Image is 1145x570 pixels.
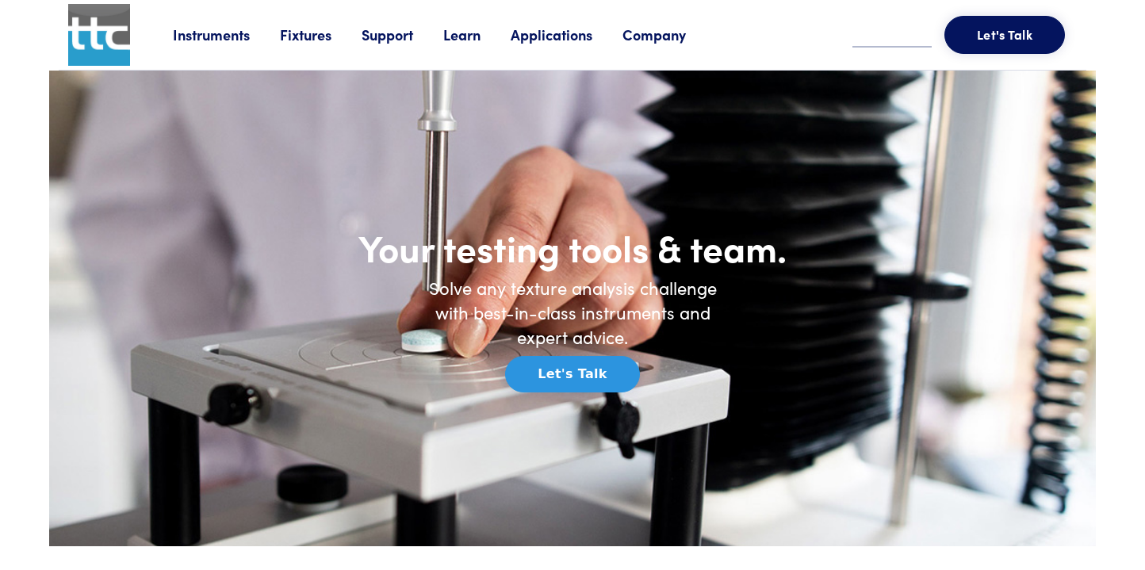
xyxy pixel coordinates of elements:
button: Let's Talk [944,16,1065,54]
h6: Solve any texture analysis challenge with best-in-class instruments and expert advice. [414,276,731,349]
a: Instruments [173,25,280,44]
a: Learn [443,25,511,44]
a: Support [362,25,443,44]
img: ttc_logo_1x1_v1.0.png [68,4,130,66]
button: Let's Talk [505,356,639,392]
a: Applications [511,25,622,44]
a: Company [622,25,716,44]
h1: Your testing tools & team. [255,224,890,270]
a: Fixtures [280,25,362,44]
